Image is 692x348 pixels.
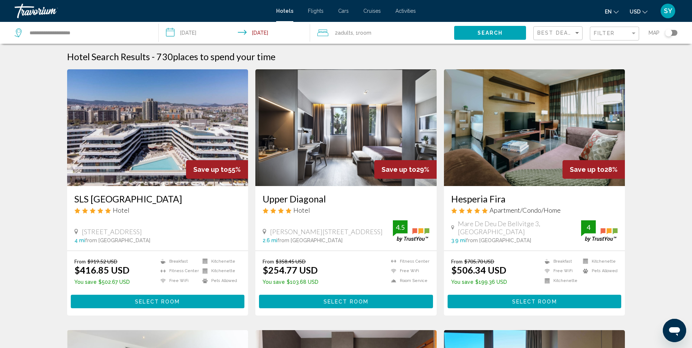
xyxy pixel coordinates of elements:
[74,264,129,275] ins: $416.85 USD
[263,206,429,214] div: 4 star Hotel
[512,299,557,305] span: Select Room
[541,268,579,274] li: Free WiFi
[74,237,85,243] span: 4 mi
[71,297,245,305] a: Select Room
[594,30,615,36] span: Filter
[263,264,318,275] ins: $254.77 USD
[193,166,228,173] span: Save up to
[186,160,248,179] div: 55%
[579,258,618,264] li: Kitchenette
[88,258,117,264] del: $919.52 USD
[263,193,429,204] a: Upper Diagonal
[478,30,503,36] span: Search
[324,299,368,305] span: Select Room
[71,295,245,308] button: Select Room
[263,237,277,243] span: 2.6 mi
[199,268,241,274] li: Kitchenette
[451,206,618,214] div: 5 star Apartment
[490,206,561,214] span: Apartment/Condo/Home
[74,206,241,214] div: 5 star Hotel
[454,26,526,39] button: Search
[259,295,433,308] button: Select Room
[363,8,381,14] a: Cruises
[570,166,604,173] span: Save up to
[649,28,660,38] span: Map
[156,51,275,62] h2: 730
[310,22,454,44] button: Travelers: 2 adults, 0 children
[448,295,622,308] button: Select Room
[263,279,285,285] span: You save
[630,9,641,15] span: USD
[74,193,241,204] a: SLS [GEOGRAPHIC_DATA]
[135,299,180,305] span: Select Room
[85,237,150,243] span: from [GEOGRAPHIC_DATA]
[563,160,625,179] div: 28%
[537,30,576,36] span: Best Deals
[464,258,494,264] del: $705.70 USD
[335,28,353,38] span: 2
[263,279,318,285] p: $103.68 USD
[590,26,639,41] button: Filter
[67,69,248,186] img: Hotel image
[74,279,130,285] p: $502.67 USD
[173,51,275,62] span: places to spend your time
[159,22,310,44] button: Check-in date: Nov 17, 2025 Check-out date: Nov 19, 2025
[113,206,129,214] span: Hotel
[199,278,241,284] li: Pets Allowed
[353,28,371,38] span: , 1
[387,278,429,284] li: Room Service
[157,258,199,264] li: Breakfast
[451,264,506,275] ins: $506.34 USD
[277,237,343,243] span: from [GEOGRAPHIC_DATA]
[466,237,531,243] span: from [GEOGRAPHIC_DATA]
[660,30,677,36] button: Toggle map
[152,51,155,62] span: -
[157,278,199,284] li: Free WiFi
[658,3,677,19] button: User Menu
[374,160,437,179] div: 29%
[255,69,437,186] img: Hotel image
[263,258,274,264] span: From
[605,6,619,17] button: Change language
[663,319,686,342] iframe: Button to launch messaging window
[451,279,473,285] span: You save
[276,258,306,264] del: $358.45 USD
[664,7,672,15] span: SY
[458,220,581,236] span: Mare De Deu De Bellvitge 3, [GEOGRAPHIC_DATA]
[308,8,324,14] a: Flights
[451,193,618,204] a: Hesperia Fira
[541,278,579,284] li: Kitchenette
[448,297,622,305] a: Select Room
[15,4,269,18] a: Travorium
[630,6,647,17] button: Change currency
[451,237,466,243] span: 3.9 mi
[338,8,349,14] a: Cars
[338,30,353,36] span: Adults
[276,8,293,14] a: Hotels
[451,279,507,285] p: $199.36 USD
[74,258,86,264] span: From
[579,268,618,274] li: Pets Allowed
[74,279,97,285] span: You save
[67,51,150,62] h1: Hotel Search Results
[382,166,416,173] span: Save up to
[393,223,407,232] div: 4.5
[157,268,199,274] li: Fitness Center
[199,258,241,264] li: Kitchenette
[358,30,371,36] span: Room
[444,69,625,186] img: Hotel image
[270,228,383,236] span: [PERSON_NAME][STREET_ADDRESS]
[387,258,429,264] li: Fitness Center
[82,228,142,236] span: [STREET_ADDRESS]
[395,8,416,14] span: Activities
[581,220,618,242] img: trustyou-badge.svg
